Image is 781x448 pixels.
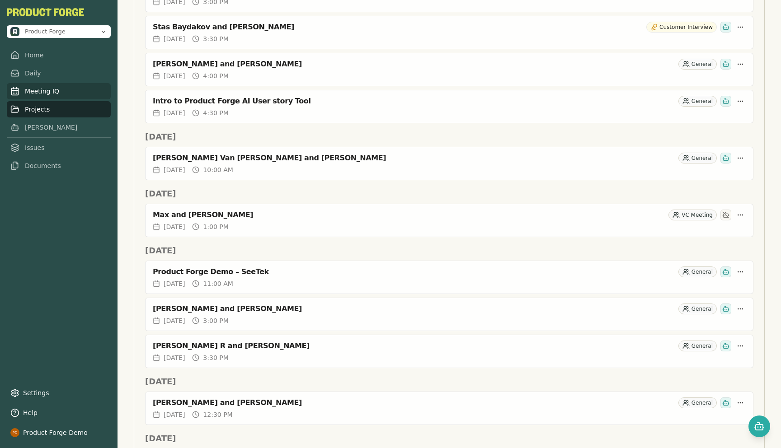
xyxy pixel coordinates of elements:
button: More options [735,210,746,220]
a: Daily [7,65,111,81]
a: Issues [7,140,111,156]
span: 3:30 PM [203,353,228,362]
div: Max and [PERSON_NAME] [153,210,665,219]
h2: [DATE] [145,432,753,445]
a: Max and [PERSON_NAME]VC Meeting[DATE]1:00 PM [145,204,753,237]
a: [PERSON_NAME] [7,119,111,135]
a: [PERSON_NAME] R and [PERSON_NAME]General[DATE]3:30 PM [145,335,753,368]
div: [PERSON_NAME] Van [PERSON_NAME] and [PERSON_NAME] [153,154,675,163]
div: Customer Interview [646,22,717,33]
div: General [678,266,717,277]
button: More options [735,59,746,70]
button: More options [735,303,746,314]
button: More options [735,266,746,277]
a: Documents [7,158,111,174]
div: VC Meeting [668,210,717,220]
a: Projects [7,101,111,117]
div: Smith has been invited [720,341,731,351]
button: Open organization switcher [7,25,111,38]
span: 11:00 AM [203,279,233,288]
img: profile [10,428,19,437]
span: [DATE] [164,222,185,231]
span: Product Forge [25,28,66,36]
span: 1:00 PM [203,222,228,231]
h2: [DATE] [145,244,753,257]
div: Smith has not been invited [720,210,731,220]
span: 3:30 PM [203,34,228,43]
span: [DATE] [164,71,185,80]
button: Open chat [748,415,770,437]
span: [DATE] [164,108,185,117]
span: [DATE] [164,353,185,362]
div: Smith has been invited [720,303,731,314]
div: General [678,153,717,163]
span: [DATE] [164,34,185,43]
span: 10:00 AM [203,165,233,174]
span: [DATE] [164,279,185,288]
div: Stas Baydakov and [PERSON_NAME] [153,23,643,32]
div: General [678,397,717,408]
span: [DATE] [164,316,185,325]
div: Smith has been invited [720,96,731,107]
span: 4:00 PM [203,71,228,80]
div: Smith has been invited [720,153,731,163]
div: General [678,96,717,107]
a: [PERSON_NAME] and [PERSON_NAME]General[DATE]12:30 PM [145,392,753,425]
img: Product Forge [7,8,84,16]
div: General [678,303,717,314]
a: Product Forge Demo – SeeTekGeneral[DATE]11:00 AM [145,261,753,294]
span: 4:30 PM [203,108,228,117]
div: General [678,341,717,351]
a: Intro to Product Forge AI User story ToolGeneral[DATE]4:30 PM [145,90,753,123]
div: [PERSON_NAME] and [PERSON_NAME] [153,304,675,313]
div: Smith has been invited [720,266,731,277]
a: [PERSON_NAME] Van [PERSON_NAME] and [PERSON_NAME]General[DATE]10:00 AM [145,147,753,180]
div: Intro to Product Forge AI User story Tool [153,97,675,106]
span: [DATE] [164,410,185,419]
button: More options [735,96,746,107]
button: More options [735,153,746,163]
div: Smith has been invited [720,59,731,70]
a: Stas Baydakov and [PERSON_NAME]Customer Interview[DATE]3:30 PM [145,16,753,49]
button: PF-Logo [7,8,84,16]
button: More options [735,341,746,351]
a: Meeting IQ [7,83,111,99]
span: 3:00 PM [203,316,228,325]
button: Help [7,405,111,421]
span: 12:30 PM [203,410,232,419]
h2: [DATE] [145,131,753,143]
h2: [DATE] [145,187,753,200]
div: Smith has been invited [720,397,731,408]
a: Home [7,47,111,63]
div: [PERSON_NAME] and [PERSON_NAME] [153,398,675,407]
button: More options [735,22,746,33]
a: [PERSON_NAME] and [PERSON_NAME]General[DATE]3:00 PM [145,298,753,331]
div: General [678,59,717,70]
div: [PERSON_NAME] R and [PERSON_NAME] [153,341,675,350]
div: Product Forge Demo – SeeTek [153,267,675,276]
button: More options [735,397,746,408]
a: [PERSON_NAME] and [PERSON_NAME]General[DATE]4:00 PM [145,53,753,86]
h2: [DATE] [145,375,753,388]
button: Product Forge Demo [7,425,111,441]
div: [PERSON_NAME] and [PERSON_NAME] [153,60,675,69]
img: Product Forge [10,27,19,36]
span: [DATE] [164,165,185,174]
a: Settings [7,385,111,401]
div: Smith has been invited [720,22,731,33]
